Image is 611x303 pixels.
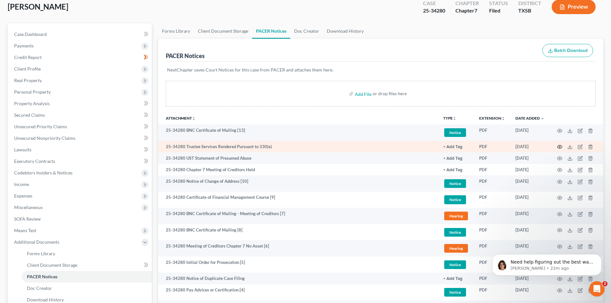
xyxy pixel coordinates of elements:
[474,164,510,175] td: PDF
[14,216,41,222] span: SOFA Review
[423,7,445,14] div: 25-34280
[14,228,36,233] span: Means Test
[443,144,469,150] a: + Add Tag
[14,124,67,129] span: Unsecured Priority Claims
[158,224,438,240] td: 25-34280 BNC Certificate of Mailing [8]
[510,164,549,175] td: [DATE]
[14,147,31,152] span: Lawsuits
[14,170,72,175] span: Codebtors Insiders & Notices
[167,67,594,73] p: NextChapter saves Court Notices for this case from PACER and attaches them here.
[510,240,549,257] td: [DATE]
[474,257,510,273] td: PDF
[14,193,32,198] span: Expenses
[22,282,152,294] a: Doc Creator
[510,192,549,208] td: [DATE]
[444,128,466,137] span: Notice
[474,240,510,257] td: PDF
[510,152,549,164] td: [DATE]
[443,259,469,270] a: Notice
[489,7,508,14] div: Filed
[554,48,588,53] span: Batch Download
[166,116,196,121] a: Attachmentunfold_more
[27,285,52,291] span: Doc Creator
[158,284,438,301] td: 25-34280 Pay Advices or Certification [4]
[158,164,438,175] td: 25-34280 Chapter 7 Meeting of Creditors Held
[443,227,469,238] a: Notice
[9,144,152,156] a: Lawsuits
[14,43,34,48] span: Payments
[474,208,510,224] td: PDF
[252,23,290,39] a: PACER Notices
[28,25,111,30] p: Message from Emma, sent 22m ago
[453,117,456,121] i: unfold_more
[474,152,510,164] td: PDF
[22,259,152,271] a: Client Document Storage
[166,52,205,60] div: PACER Notices
[14,239,59,245] span: Additional Documents
[455,7,479,14] div: Chapter
[9,109,152,121] a: Secured Claims
[474,7,477,13] span: 7
[443,277,462,281] button: + Add Tag
[501,117,505,121] i: unfold_more
[443,145,462,149] button: + Add Tag
[14,55,42,60] span: Credit Report
[510,208,549,224] td: [DATE]
[510,284,549,301] td: [DATE]
[290,23,323,39] a: Doc Creator
[158,192,438,208] td: 25-34280 Certificate of Financial Management Course [9]
[14,31,47,37] span: Case Dashboard
[444,228,466,237] span: Notice
[14,89,51,95] span: Personal Property
[14,158,55,164] span: Executory Contracts
[158,23,194,39] a: Forms Library
[540,117,544,121] i: expand_more
[22,248,152,259] a: Forms Library
[443,155,469,161] a: + Add Tag
[27,274,57,279] span: PACER Notices
[158,175,438,192] td: 25-34280 Notice of Change of Address [10]
[158,208,438,224] td: 25-34280 BNC Certificate of Mailing - Meeting of Creditors [7]
[158,152,438,164] td: 25-34280 UST Statement of Presumed Abuse
[542,44,593,57] button: Batch Download
[443,156,462,161] button: + Add Tag
[518,7,541,14] div: TXSB
[510,124,549,141] td: [DATE]
[14,181,29,187] span: Income
[510,175,549,192] td: [DATE]
[158,240,438,257] td: 25-34280 Meeting of Creditors Chapter 7 No Asset [6]
[9,121,152,132] a: Unsecured Priority Claims
[515,116,544,121] a: Date Added expand_more
[14,78,42,83] span: Real Property
[14,101,50,106] span: Property Analysis
[9,213,152,225] a: SOFA Review
[14,66,41,72] span: Client Profile
[28,19,111,55] span: Need help figuring out the best way to enter your client's income? Here's a quick article to show...
[444,179,466,188] span: Notice
[444,288,466,297] span: Notice
[27,297,64,302] span: Download History
[443,243,469,254] a: Hearing
[474,141,510,152] td: PDF
[22,271,152,282] a: PACER Notices
[158,257,438,273] td: 25-34280 Initial Order for Prosecution [5]
[194,23,252,39] a: Client Document Storage
[27,262,77,268] span: Client Document Storage
[474,192,510,208] td: PDF
[14,135,75,141] span: Unsecured Nonpriority Claims
[444,244,468,253] span: Hearing
[27,251,55,256] span: Forms Library
[323,23,368,39] a: Download History
[443,168,462,172] button: + Add Tag
[474,124,510,141] td: PDF
[474,175,510,192] td: PDF
[158,273,438,284] td: 25-34280 Notice of Duplicate Case Filing
[474,273,510,284] td: PDF
[483,241,611,286] iframe: Intercom notifications message
[443,194,469,205] a: Notice
[443,116,456,121] button: TYPEunfold_more
[9,52,152,63] a: Credit Report
[589,281,605,297] iframe: Intercom live chat
[510,141,549,152] td: [DATE]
